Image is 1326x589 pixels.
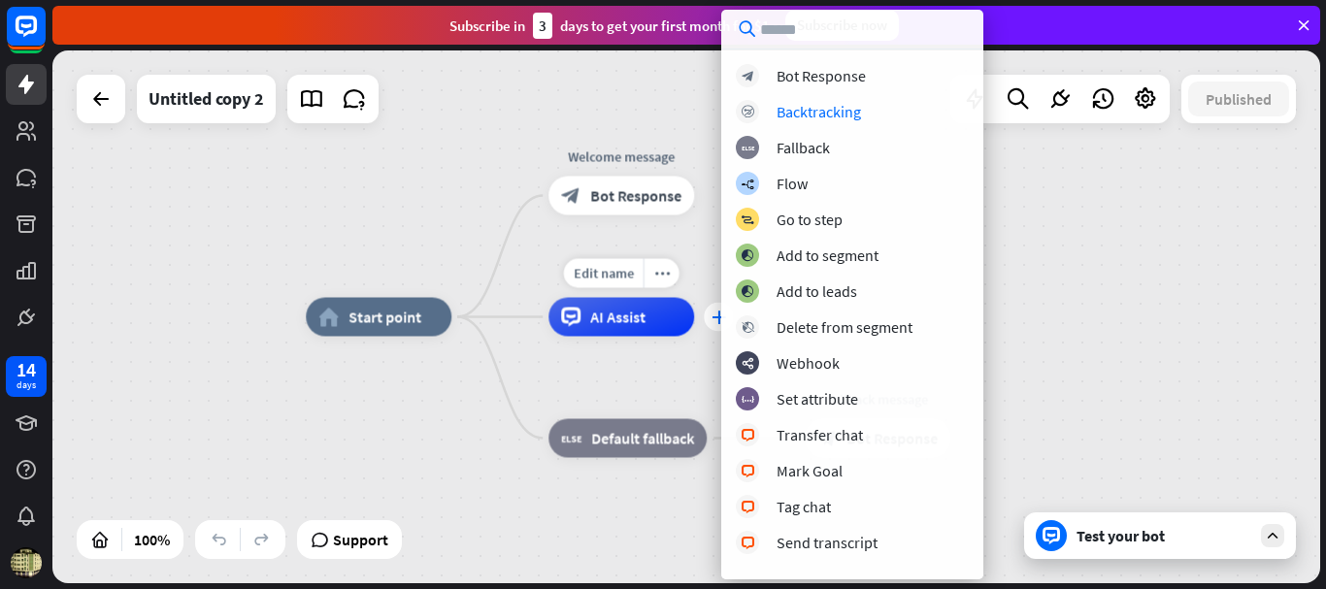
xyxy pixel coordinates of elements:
[6,356,47,397] a: 14 days
[17,361,36,378] div: 14
[777,497,831,516] div: Tag chat
[742,393,754,406] i: block_set_attribute
[318,308,339,327] i: home_2
[777,425,863,444] div: Transfer chat
[777,174,808,193] div: Flow
[741,178,754,190] i: builder_tree
[777,389,858,409] div: Set attribute
[777,353,840,373] div: Webhook
[741,429,755,442] i: block_livechat
[561,429,581,448] i: block_fallback
[777,281,857,301] div: Add to leads
[17,378,36,392] div: days
[742,142,754,154] i: block_fallback
[1077,526,1251,545] div: Test your bot
[741,501,755,513] i: block_livechat
[742,70,754,82] i: block_bot_response
[561,186,580,206] i: block_bot_response
[534,147,709,167] div: Welcome message
[590,308,646,327] span: AI Assist
[777,317,912,337] div: Delete from segment
[590,186,681,206] span: Bot Response
[777,533,878,552] div: Send transcript
[654,266,670,280] i: more_horiz
[533,13,552,39] div: 3
[777,66,866,85] div: Bot Response
[777,102,861,121] div: Backtracking
[149,75,264,123] div: Untitled copy 2
[742,357,754,370] i: webhooks
[741,249,754,262] i: block_add_to_segment
[712,311,726,324] i: plus
[742,106,754,118] i: block_backtracking
[777,245,878,265] div: Add to segment
[741,285,754,298] i: block_add_to_segment
[1188,82,1289,116] button: Published
[449,13,770,39] div: Subscribe in days to get your first month for $1
[333,524,388,555] span: Support
[348,308,421,327] span: Start point
[128,524,176,555] div: 100%
[574,265,634,282] span: Edit name
[741,537,755,549] i: block_livechat
[741,213,754,226] i: block_goto
[777,210,843,229] div: Go to step
[591,429,694,448] span: Default fallback
[741,465,755,477] i: block_livechat
[777,138,830,157] div: Fallback
[742,321,754,334] i: block_delete_from_segment
[777,461,843,480] div: Mark Goal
